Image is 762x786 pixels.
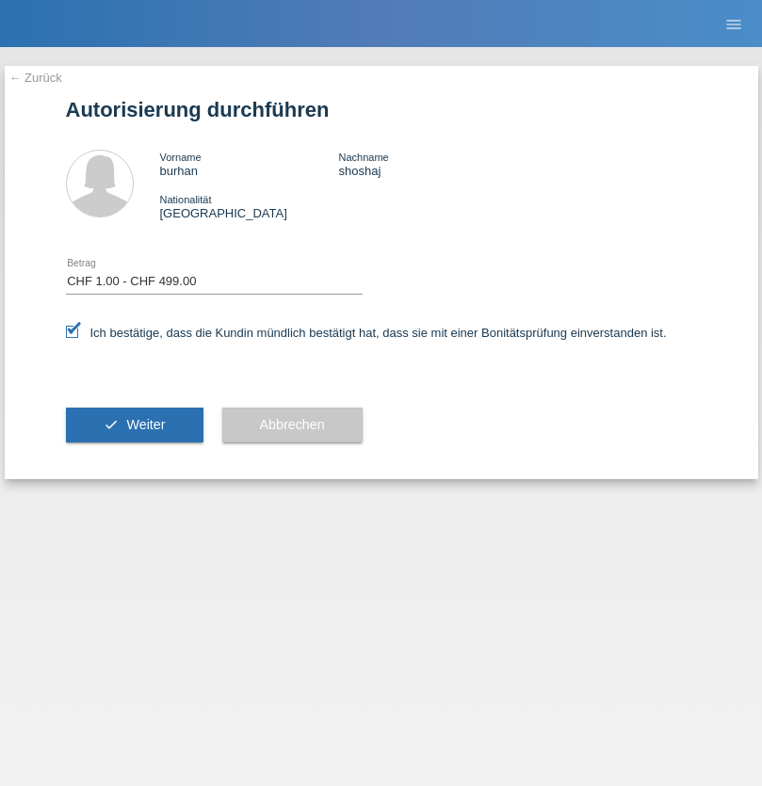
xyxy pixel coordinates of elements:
[338,152,388,163] span: Nachname
[66,408,203,443] button: check Weiter
[715,18,753,29] a: menu
[724,15,743,34] i: menu
[222,408,363,443] button: Abbrechen
[126,417,165,432] span: Weiter
[260,417,325,432] span: Abbrechen
[66,326,667,340] label: Ich bestätige, dass die Kundin mündlich bestätigt hat, dass sie mit einer Bonitätsprüfung einvers...
[104,417,119,432] i: check
[160,192,339,220] div: [GEOGRAPHIC_DATA]
[66,98,697,121] h1: Autorisierung durchführen
[9,71,62,85] a: ← Zurück
[338,150,517,178] div: shoshaj
[160,194,212,205] span: Nationalität
[160,150,339,178] div: burhan
[160,152,202,163] span: Vorname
